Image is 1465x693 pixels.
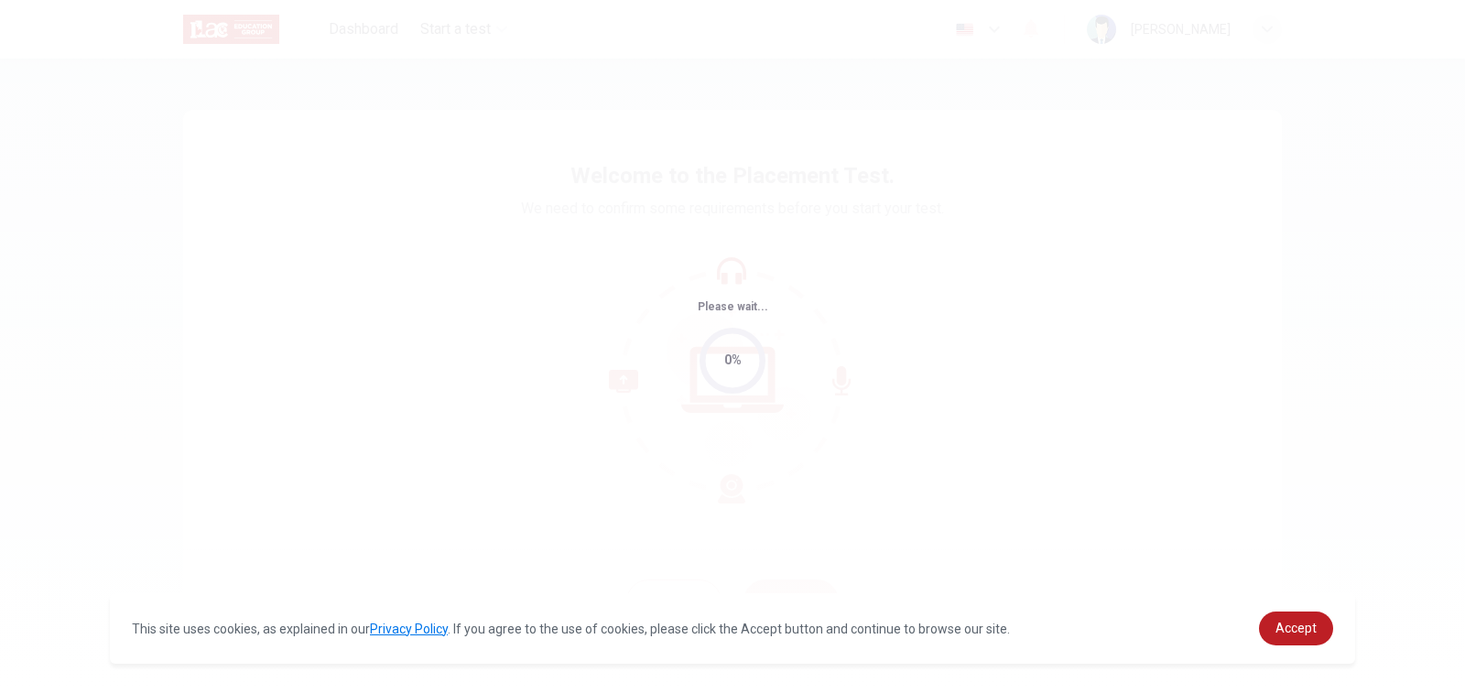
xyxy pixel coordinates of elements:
a: dismiss cookie message [1259,612,1333,645]
a: Privacy Policy [370,622,448,636]
div: cookieconsent [110,593,1355,664]
div: 0% [724,350,742,371]
span: This site uses cookies, as explained in our . If you agree to the use of cookies, please click th... [132,622,1010,636]
span: Please wait... [698,300,768,313]
span: Accept [1275,621,1317,635]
